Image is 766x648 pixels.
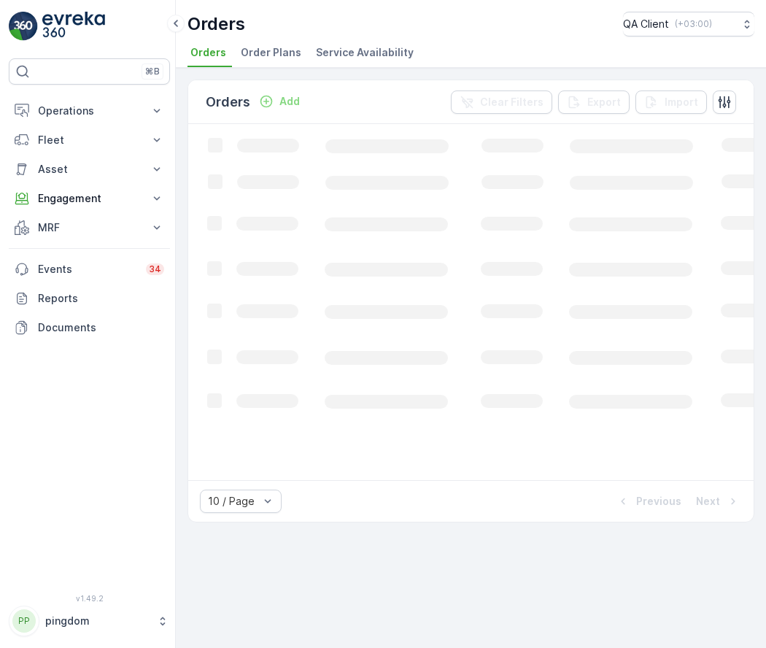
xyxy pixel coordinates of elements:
[9,96,170,126] button: Operations
[665,95,698,109] p: Import
[9,284,170,313] a: Reports
[38,220,141,235] p: MRF
[38,262,137,277] p: Events
[635,90,707,114] button: Import
[253,93,306,110] button: Add
[279,94,300,109] p: Add
[9,313,170,342] a: Documents
[614,493,683,510] button: Previous
[636,494,681,509] p: Previous
[38,291,164,306] p: Reports
[9,12,38,41] img: logo
[9,126,170,155] button: Fleet
[623,12,754,36] button: QA Client(+03:00)
[190,45,226,60] span: Orders
[9,184,170,213] button: Engagement
[45,614,150,628] p: pingdom
[149,263,161,275] p: 34
[9,155,170,184] button: Asset
[480,95,543,109] p: Clear Filters
[9,594,170,603] span: v 1.49.2
[695,493,742,510] button: Next
[12,609,36,633] div: PP
[38,133,141,147] p: Fleet
[38,191,141,206] p: Engagement
[675,18,712,30] p: ( +03:00 )
[206,92,250,112] p: Orders
[451,90,552,114] button: Clear Filters
[38,320,164,335] p: Documents
[241,45,301,60] span: Order Plans
[9,606,170,636] button: PPpingdom
[38,104,141,118] p: Operations
[558,90,630,114] button: Export
[9,213,170,242] button: MRF
[145,66,160,77] p: ⌘B
[42,12,105,41] img: logo_light-DOdMpM7g.png
[316,45,414,60] span: Service Availability
[696,494,720,509] p: Next
[187,12,245,36] p: Orders
[623,17,669,31] p: QA Client
[38,162,141,177] p: Asset
[587,95,621,109] p: Export
[9,255,170,284] a: Events34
